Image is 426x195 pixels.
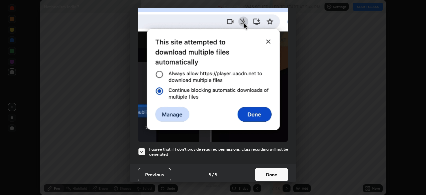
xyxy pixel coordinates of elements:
h4: 5 [209,171,211,178]
h5: I agree that if I don't provide required permissions, class recording will not be generated [149,147,288,157]
button: Previous [138,168,171,181]
button: Done [255,168,288,181]
h4: / [212,171,214,178]
h4: 5 [215,171,217,178]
